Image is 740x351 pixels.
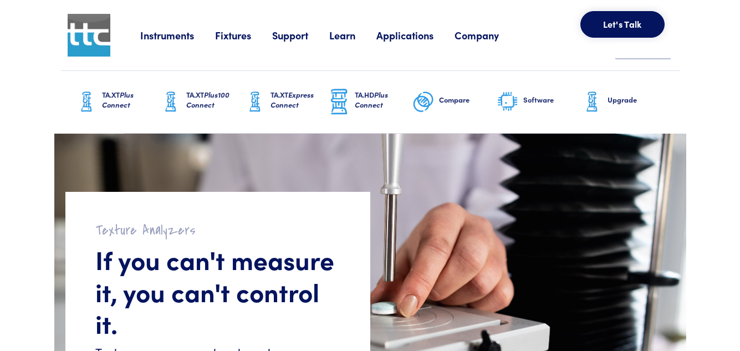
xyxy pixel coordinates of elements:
[581,71,665,133] a: Upgrade
[412,71,497,133] a: Compare
[244,71,328,133] a: TA.XTExpress Connect
[455,28,520,42] a: Company
[523,95,581,105] h6: Software
[272,28,329,42] a: Support
[608,95,665,105] h6: Upgrade
[102,90,160,110] h6: TA.XT
[160,71,244,133] a: TA.XTPlus100 Connect
[186,89,229,110] span: Plus100 Connect
[75,88,98,116] img: ta-xt-graphic.png
[271,90,328,110] h6: TA.XT
[160,88,182,116] img: ta-xt-graphic.png
[140,28,215,42] a: Instruments
[271,89,314,110] span: Express Connect
[355,90,412,110] h6: TA.HD
[328,88,350,116] img: ta-hd-graphic.png
[376,28,455,42] a: Applications
[95,222,340,239] h2: Texture Analyzers
[412,88,435,116] img: compare-graphic.png
[95,243,340,339] h1: If you can't measure it, you can't control it.
[215,28,272,42] a: Fixtures
[329,28,376,42] a: Learn
[581,88,603,116] img: ta-xt-graphic.png
[439,95,497,105] h6: Compare
[355,89,388,110] span: Plus Connect
[244,88,266,116] img: ta-xt-graphic.png
[497,71,581,133] a: Software
[68,14,110,57] img: ttc_logo_1x1_v1.0.png
[497,90,519,114] img: software-graphic.png
[580,11,665,38] button: Let's Talk
[328,71,412,133] a: TA.HDPlus Connect
[75,71,160,133] a: TA.XTPlus Connect
[186,90,244,110] h6: TA.XT
[102,89,134,110] span: Plus Connect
